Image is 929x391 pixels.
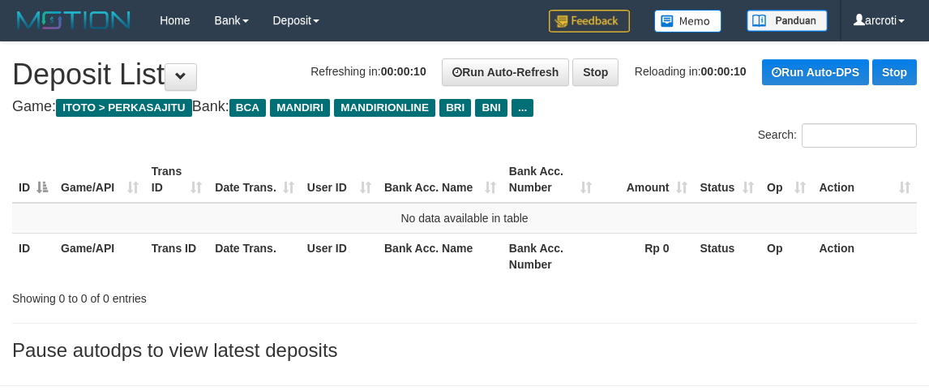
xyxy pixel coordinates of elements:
[56,99,192,117] span: ITOTO > PERKASAJITU
[694,233,761,279] th: Status
[12,8,135,32] img: MOTION_logo.png
[12,340,917,361] h3: Pause autodps to view latest deposits
[549,10,630,32] img: Feedback.jpg
[512,99,533,117] span: ...
[760,157,812,203] th: Op: activate to sort column ascending
[54,233,145,279] th: Game/API
[654,10,722,32] img: Button%20Memo.svg
[439,99,471,117] span: BRI
[12,99,917,115] h4: Game: Bank:
[758,123,917,148] label: Search:
[229,99,266,117] span: BCA
[208,233,301,279] th: Date Trans.
[802,123,917,148] input: Search:
[812,157,917,203] th: Action: activate to sort column ascending
[378,233,503,279] th: Bank Acc. Name
[12,203,917,234] td: No data available in table
[12,284,375,307] div: Showing 0 to 0 of 0 entries
[301,157,378,203] th: User ID: activate to sort column ascending
[760,233,812,279] th: Op
[208,157,301,203] th: Date Trans.: activate to sort column ascending
[54,157,145,203] th: Game/API: activate to sort column ascending
[475,99,507,117] span: BNI
[301,233,378,279] th: User ID
[381,65,426,78] strong: 00:00:10
[145,233,208,279] th: Trans ID
[694,157,761,203] th: Status: activate to sort column ascending
[270,99,330,117] span: MANDIRI
[812,233,917,279] th: Action
[762,59,869,85] a: Run Auto-DPS
[12,157,54,203] th: ID: activate to sort column descending
[635,65,747,78] span: Reloading in:
[442,58,569,86] a: Run Auto-Refresh
[701,65,747,78] strong: 00:00:10
[872,59,917,85] a: Stop
[598,233,693,279] th: Rp 0
[378,157,503,203] th: Bank Acc. Name: activate to sort column ascending
[503,157,599,203] th: Bank Acc. Number: activate to sort column ascending
[572,58,619,86] a: Stop
[503,233,599,279] th: Bank Acc. Number
[145,157,208,203] th: Trans ID: activate to sort column ascending
[12,233,54,279] th: ID
[747,10,828,32] img: panduan.png
[598,157,693,203] th: Amount: activate to sort column ascending
[310,65,426,78] span: Refreshing in:
[334,99,435,117] span: MANDIRIONLINE
[12,58,917,91] h1: Deposit List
